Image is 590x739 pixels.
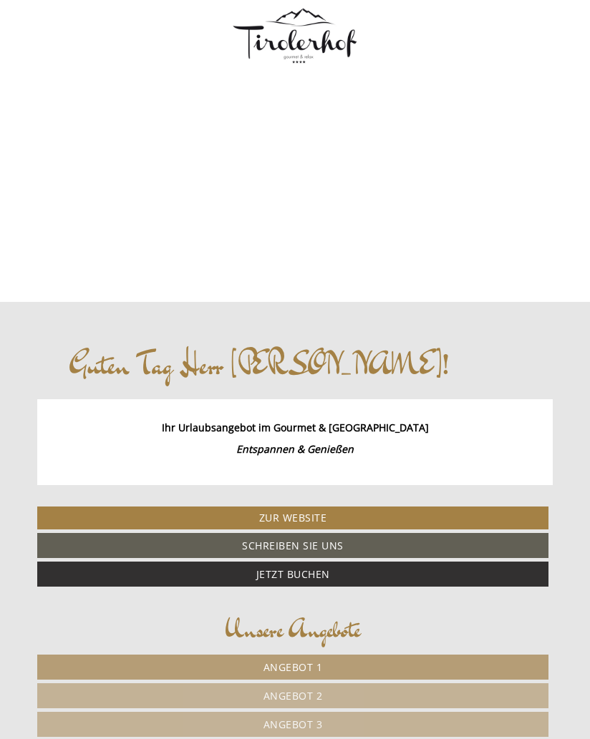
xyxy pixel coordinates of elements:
h1: Guten Tag Herr [PERSON_NAME]! [69,348,449,381]
a: Schreiben Sie uns [37,533,548,558]
a: Jetzt buchen [37,562,548,587]
span: Angebot 3 [263,718,323,731]
span: Angebot 2 [263,689,323,703]
div: Unsere Angebote [37,612,548,647]
strong: Entspannen & Genießen [236,442,354,456]
a: Zur Website [37,506,548,529]
strong: Ihr Urlaubsangebot im Gourmet & [GEOGRAPHIC_DATA] [162,421,429,434]
span: Angebot 1 [263,660,323,674]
